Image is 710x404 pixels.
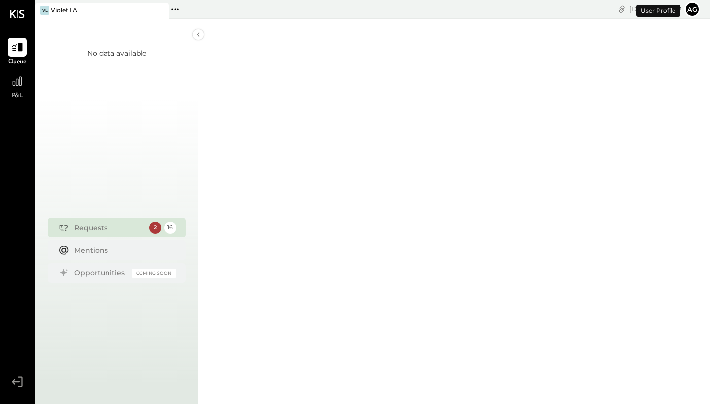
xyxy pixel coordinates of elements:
a: Queue [0,38,34,67]
div: Requests [74,223,144,233]
div: 2 [149,222,161,234]
div: copy link [617,4,627,14]
span: P&L [12,92,23,101]
div: VL [40,6,49,15]
div: [DATE] [629,4,682,14]
a: P&L [0,72,34,101]
div: Violet LA [51,6,77,14]
div: Mentions [74,245,171,255]
button: ag [684,1,700,17]
div: No data available [87,48,146,58]
div: Coming Soon [132,269,176,278]
div: User Profile [636,5,680,17]
span: Queue [8,58,27,67]
div: 16 [164,222,176,234]
div: Opportunities [74,268,127,278]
